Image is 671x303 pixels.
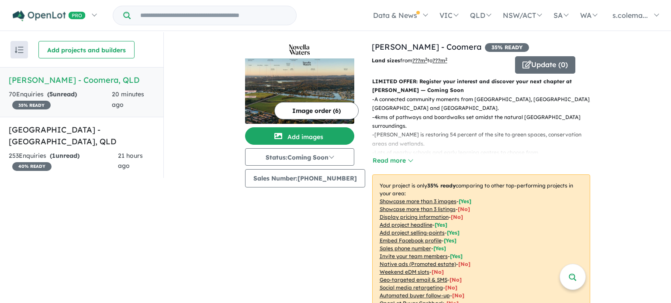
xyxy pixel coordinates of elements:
strong: ( unread) [50,152,80,160]
button: Image order (6) [274,102,359,119]
u: Automated buyer follow-up [380,292,450,299]
span: [ No ] [451,214,463,220]
span: to [427,57,447,64]
span: [No] [452,292,464,299]
u: Display pricing information [380,214,449,220]
u: Invite your team members [380,253,448,259]
span: 35 % READY [485,43,529,52]
u: Geo-targeted email & SMS [380,276,447,283]
b: 35 % ready [427,182,456,189]
span: 5 [49,90,53,98]
span: [ Yes ] [459,198,471,204]
div: 253 Enquir ies [9,151,118,172]
button: Sales Number:[PHONE_NUMBER] [245,169,365,187]
img: Novella Waters - Coomera [245,58,354,124]
span: s.colema... [612,11,648,20]
img: Openlot PRO Logo White [13,10,86,21]
u: Add project headline [380,221,432,228]
span: [No] [445,284,457,291]
span: [ Yes ] [447,229,460,236]
p: - A connected community moments from [GEOGRAPHIC_DATA], [GEOGRAPHIC_DATA], [GEOGRAPHIC_DATA] and ... [372,95,597,113]
u: Showcase more than 3 listings [380,206,456,212]
input: Try estate name, suburb, builder or developer [132,6,294,25]
span: 20 minutes ago [112,90,144,109]
span: [No] [432,269,444,275]
button: Status:Coming Soon [245,148,354,166]
sup: 2 [425,57,427,61]
button: Read more [372,156,413,166]
img: Novella Waters - Coomera Logo [249,44,351,55]
span: 40 % READY [12,162,52,171]
sup: 2 [445,57,447,61]
u: Showcase more than 3 images [380,198,457,204]
span: [ Yes ] [433,245,446,252]
u: Add project selling-points [380,229,445,236]
h5: [PERSON_NAME] - Coomera , QLD [9,74,155,86]
u: Social media retargeting [380,284,443,291]
span: [ Yes ] [444,237,457,244]
strong: ( unread) [47,90,77,98]
div: 70 Enquir ies [9,89,112,110]
p: - 4kms of pathways and boardwalks set amidst the natural [GEOGRAPHIC_DATA] surroundings. [372,113,597,131]
b: Land sizes [372,57,400,64]
u: ??? m [412,57,427,64]
span: [ Yes ] [450,253,463,259]
span: 21 hours ago [118,152,143,170]
a: [PERSON_NAME] - Coomera [372,42,481,52]
img: sort.svg [15,47,24,53]
u: Embed Facebook profile [380,237,442,244]
span: 35 % READY [12,101,51,109]
span: 1 [52,152,55,160]
p: - Lots of nearby schools and early learning centres to choose from. [372,148,597,157]
a: Novella Waters - Coomera LogoNovella Waters - Coomera [245,41,354,124]
span: [ No ] [458,206,470,212]
u: ???m [432,57,447,64]
p: - [PERSON_NAME] is restoring 54 percent of the site to green spaces, conservation areas and wetla... [372,130,597,148]
span: [No] [458,261,470,267]
button: Add projects and builders [38,41,135,58]
span: [ Yes ] [435,221,447,228]
u: Weekend eDM slots [380,269,429,275]
u: Sales phone number [380,245,431,252]
span: [No] [450,276,462,283]
button: Update (0) [515,56,575,74]
button: Add images [245,127,354,145]
p: LIMITED OFFER: Register your interest and discover your next chapter at [PERSON_NAME] — Coming Soon [372,77,590,95]
u: Native ads (Promoted estate) [380,261,456,267]
p: from [372,56,508,65]
h5: [GEOGRAPHIC_DATA] - [GEOGRAPHIC_DATA] , QLD [9,124,155,147]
